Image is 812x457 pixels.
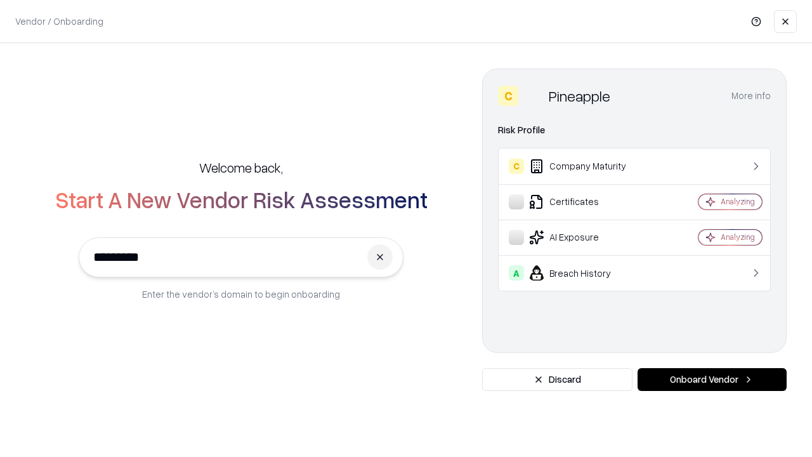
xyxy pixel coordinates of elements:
button: More info [731,84,771,107]
div: C [498,86,518,106]
div: Breach History [509,265,660,281]
div: Analyzing [721,232,755,242]
div: Company Maturity [509,159,660,174]
div: A [509,265,524,281]
div: Pineapple [549,86,610,106]
div: Certificates [509,194,660,209]
img: Pineapple [523,86,544,106]
p: Enter the vendor’s domain to begin onboarding [142,288,340,301]
div: Analyzing [721,196,755,207]
button: Discard [482,368,632,391]
div: C [509,159,524,174]
button: Onboard Vendor [638,368,787,391]
div: AI Exposure [509,230,660,245]
div: Risk Profile [498,123,771,138]
p: Vendor / Onboarding [15,15,103,28]
h2: Start A New Vendor Risk Assessment [55,187,428,212]
h5: Welcome back, [199,159,283,176]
